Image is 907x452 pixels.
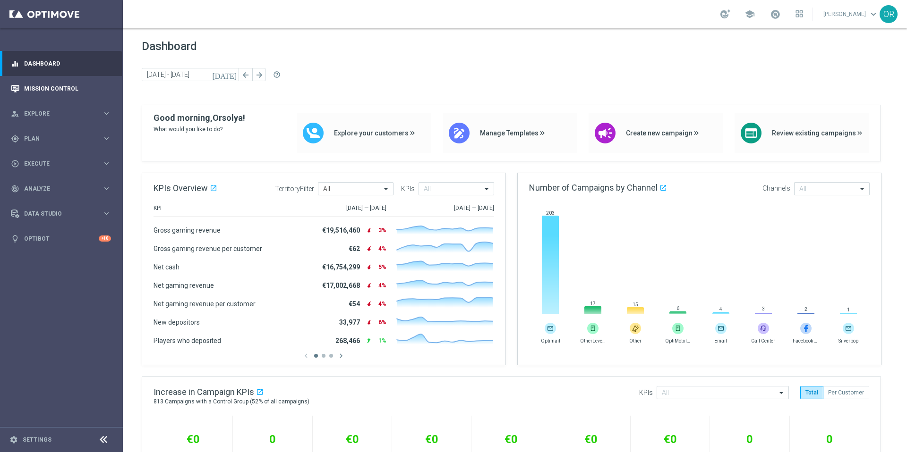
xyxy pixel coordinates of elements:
[11,159,19,168] i: play_circle_outline
[744,9,755,19] span: school
[10,60,111,67] button: equalizer Dashboard
[11,76,111,101] div: Mission Control
[11,134,102,143] div: Plan
[11,109,102,118] div: Explore
[11,209,102,218] div: Data Studio
[10,210,111,218] button: Data Studio keyboard_arrow_right
[9,435,18,444] i: settings
[11,134,19,143] i: gps_fixed
[24,51,111,76] a: Dashboard
[102,109,111,118] i: keyboard_arrow_right
[868,9,879,19] span: keyboard_arrow_down
[11,234,19,243] i: lightbulb
[24,111,102,117] span: Explore
[24,76,111,101] a: Mission Control
[24,186,102,192] span: Analyze
[102,209,111,218] i: keyboard_arrow_right
[11,184,102,193] div: Analyze
[880,5,898,23] div: OR
[10,135,111,142] button: gps_fixed Plan keyboard_arrow_right
[10,85,111,92] button: Mission Control
[24,136,102,142] span: Plan
[24,226,99,251] a: Optibot
[10,185,111,193] button: track_changes Analyze keyboard_arrow_right
[10,160,111,167] button: play_circle_outline Execute keyboard_arrow_right
[102,159,111,168] i: keyboard_arrow_right
[10,110,111,117] button: person_search Explore keyboard_arrow_right
[11,226,111,251] div: Optibot
[11,184,19,193] i: track_changes
[11,51,111,76] div: Dashboard
[24,161,102,167] span: Execute
[102,184,111,193] i: keyboard_arrow_right
[10,235,111,243] button: lightbulb Optibot +10
[102,134,111,143] i: keyboard_arrow_right
[822,7,880,21] a: [PERSON_NAME]keyboard_arrow_down
[99,235,111,242] div: +10
[24,211,102,217] span: Data Studio
[11,59,19,68] i: equalizer
[11,109,19,118] i: person_search
[23,437,51,443] a: Settings
[11,159,102,168] div: Execute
